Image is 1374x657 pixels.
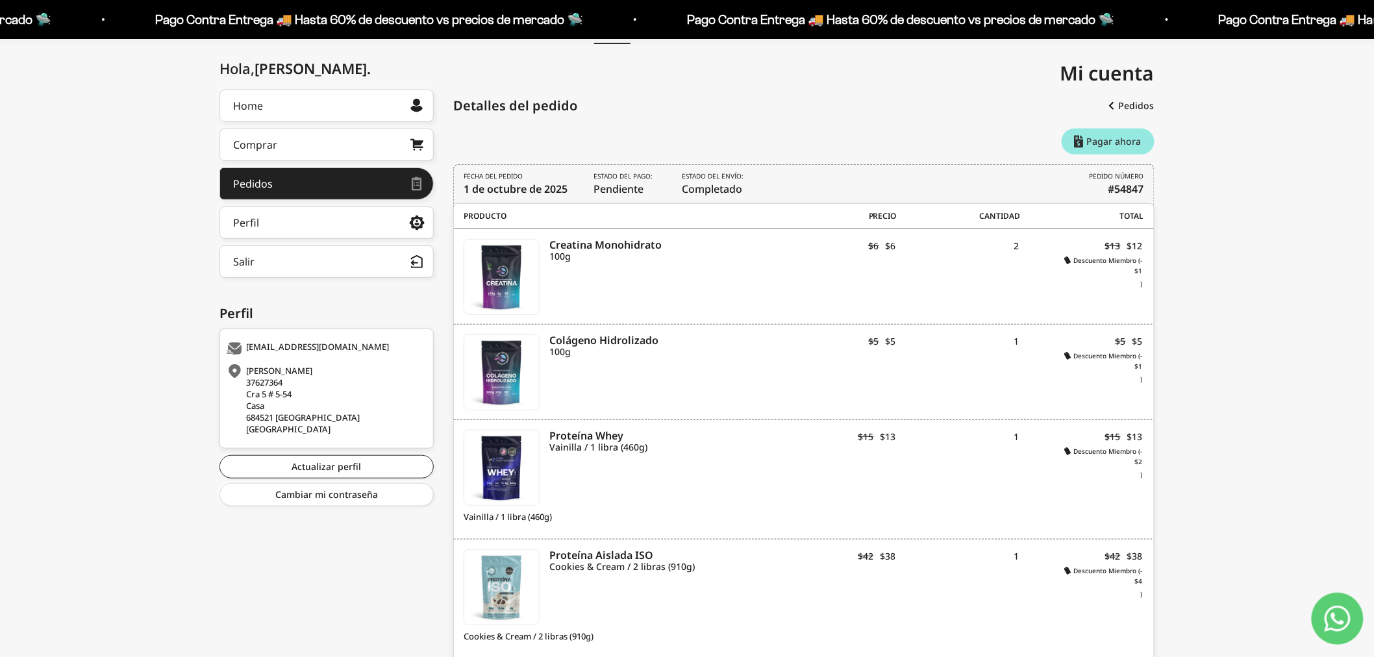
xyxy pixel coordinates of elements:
[896,239,1019,265] div: 2
[464,430,539,505] img: Proteína Whey - Vainilla - Vainilla / 1 libra (460g)
[549,549,771,561] i: Proteína Aislada ISO
[1019,351,1143,384] i: Descuento Miembro (- )
[549,239,771,262] a: Creatina Monohidrato 100g
[367,58,371,78] span: .
[1060,60,1155,86] span: Mi cuenta
[1062,129,1155,155] a: Pagar ahora
[219,129,434,161] a: Comprar
[897,210,1021,222] span: Cantidad
[464,239,540,315] a: Creatina Monohidrato - 100g
[233,179,273,189] div: Pedidos
[219,206,434,239] a: Perfil
[549,549,771,573] a: Proteína Aislada ISO Cookies & Cream / 2 libras (910g)
[1105,549,1121,563] span: $42
[869,334,879,348] span: $5
[858,430,874,443] span: $15
[1019,457,1143,467] span: $2
[464,335,539,410] img: Colágeno Hidrolizado - 100g
[549,239,771,251] i: Creatina Monohidrato
[858,549,874,563] span: $42
[219,167,434,200] a: Pedidos
[1019,447,1143,479] i: Descuento Miembro (- )
[219,245,434,278] button: Salir
[1127,549,1143,563] span: $38
[896,549,1019,575] div: 1
[464,210,773,222] span: Producto
[682,171,747,197] span: Completado
[593,171,653,181] i: Estado del pago:
[464,630,772,643] span: Cookies & Cream / 2 libras (910g)
[549,561,771,573] i: Cookies & Cream / 2 libras (910g)
[227,365,423,435] div: [PERSON_NAME] 37627364 Cra 5 # 5-54 Casa 684521 [GEOGRAPHIC_DATA] [GEOGRAPHIC_DATA]
[1019,266,1143,276] span: $1
[1020,210,1144,222] span: Total
[233,217,259,228] div: Perfil
[464,430,540,506] a: Proteína Whey - Vainilla - Vainilla / 1 libra (460g)
[219,483,434,506] a: Cambiar mi contraseña
[549,441,771,453] i: Vainilla / 1 libra (460g)
[233,256,255,267] div: Salir
[549,430,771,453] a: Proteína Whey Vainilla / 1 libra (460g)
[549,346,771,358] i: 100g
[881,430,896,443] span: $13
[233,101,263,111] div: Home
[255,58,371,78] span: [PERSON_NAME]
[1109,94,1155,118] a: Pedidos
[464,511,772,524] span: Vainilla / 1 libra (460g)
[1105,430,1121,443] span: $15
[869,239,879,253] span: $6
[1090,171,1144,181] i: PEDIDO NÚMERO
[453,96,577,116] div: Detalles del pedido
[219,455,434,478] a: Actualizar perfil
[1127,430,1143,443] span: $13
[549,334,771,358] a: Colágeno Hidrolizado 100g
[233,140,277,150] div: Comprar
[886,334,896,348] span: $5
[549,251,771,262] i: 100g
[1116,334,1126,348] span: $5
[1019,576,1143,586] span: $4
[219,90,434,122] a: Home
[219,60,371,77] div: Hola,
[896,334,1019,360] div: 1
[464,334,540,410] a: Colágeno Hidrolizado - 100g
[673,9,1101,30] p: Pago Contra Entrega 🚚 Hasta 60% de descuento vs precios de mercado 🛸
[142,9,569,30] p: Pago Contra Entrega 🚚 Hasta 60% de descuento vs precios de mercado 🛸
[464,171,523,181] i: FECHA DEL PEDIDO
[1019,362,1143,371] span: $1
[464,182,568,196] time: 1 de octubre de 2025
[464,240,539,314] img: Creatina Monohidrato - 100g
[886,239,896,253] span: $6
[464,550,539,625] img: Proteína Aislada ISO - Cookies & Cream - Cookies & Cream / 2 libras (910g)
[1019,256,1143,288] i: Descuento Miembro (- )
[1108,181,1144,197] b: #54847
[1132,334,1143,348] span: $5
[464,549,540,625] a: Proteína Aislada ISO - Cookies & Cream - Cookies & Cream / 2 libras (910g)
[593,171,656,197] span: Pendiente
[1127,239,1143,253] span: $12
[1105,239,1121,253] span: $13
[549,430,771,441] i: Proteína Whey
[896,430,1019,456] div: 1
[1019,566,1143,599] i: Descuento Miembro (- )
[549,334,771,346] i: Colágeno Hidrolizado
[682,171,743,181] i: Estado del envío:
[227,342,423,355] div: [EMAIL_ADDRESS][DOMAIN_NAME]
[881,549,896,563] span: $38
[219,304,434,323] div: Perfil
[773,210,897,222] span: Precio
